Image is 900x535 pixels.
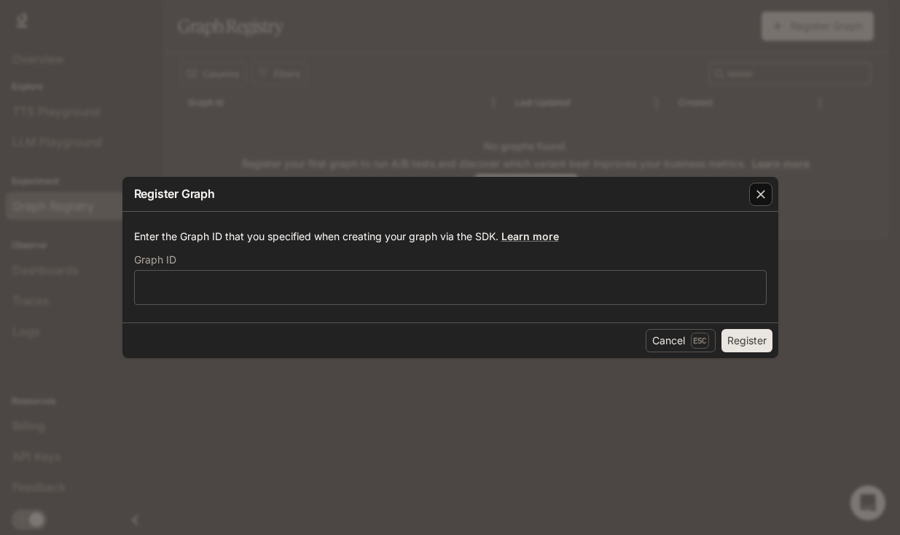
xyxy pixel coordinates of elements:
[501,230,559,242] a: Learn more
[691,333,709,349] p: Esc
[134,185,215,202] p: Register Graph
[646,329,716,352] button: CancelEsc
[134,255,176,265] p: Graph ID
[134,229,767,244] p: Enter the Graph ID that you specified when creating your graph via the SDK.
[721,329,772,352] button: Register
